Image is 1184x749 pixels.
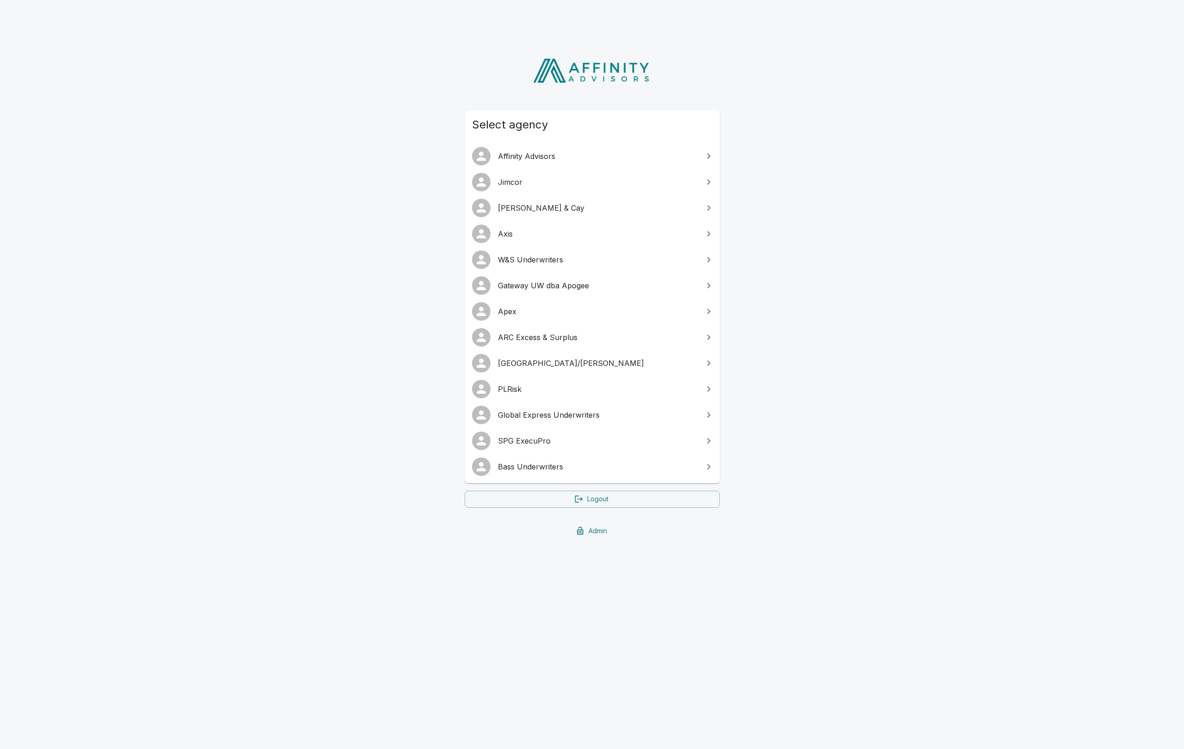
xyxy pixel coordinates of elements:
[465,454,720,480] a: Bass Underwriters
[498,228,698,239] span: Axis
[465,169,720,195] a: Jimcor
[465,273,720,298] a: Gateway UW dba Apogee
[465,298,720,324] a: Apex
[465,491,720,508] a: Logout
[498,306,698,317] span: Apex
[498,254,698,265] span: W&S Underwriters
[526,55,658,86] img: Affinity Advisors Logo
[465,143,720,169] a: Affinity Advisors
[465,247,720,273] a: W&S Underwriters
[498,151,698,162] span: Affinity Advisors
[465,402,720,428] a: Global Express Underwriters
[498,202,698,213] span: [PERSON_NAME] & Cay
[465,428,720,454] a: SPG ExecuPro
[498,384,698,395] span: PLRisk
[498,461,698,472] span: Bass Underwriters
[498,332,698,343] span: ARC Excess & Surplus
[498,177,698,188] span: Jimcor
[498,409,698,420] span: Global Express Underwriters
[498,358,698,369] span: [GEOGRAPHIC_DATA]/[PERSON_NAME]
[472,117,712,132] span: Select agency
[465,324,720,350] a: ARC Excess & Surplus
[465,523,720,540] a: Admin
[498,280,698,291] span: Gateway UW dba Apogee
[465,350,720,376] a: [GEOGRAPHIC_DATA]/[PERSON_NAME]
[498,435,698,446] span: SPG ExecuPro
[465,195,720,221] a: [PERSON_NAME] & Cay
[465,376,720,402] a: PLRisk
[465,221,720,247] a: Axis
